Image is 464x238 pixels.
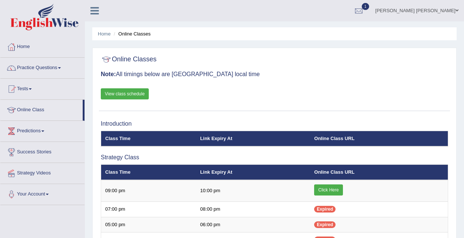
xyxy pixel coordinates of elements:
th: Link Expiry At [196,131,310,146]
th: Link Expiry At [196,164,310,180]
a: Success Stories [0,142,85,160]
td: 06:00 pm [196,217,310,232]
a: Online Class [0,100,83,118]
h3: Strategy Class [101,154,448,161]
a: Strategy Videos [0,163,85,181]
span: 1 [362,3,369,10]
a: Home [0,37,85,55]
th: Class Time [101,164,196,180]
h3: All timings below are [GEOGRAPHIC_DATA] local time [101,71,448,78]
a: Home [98,31,111,37]
a: View class schedule [101,88,149,99]
th: Online Class URL [310,164,448,180]
a: Predictions [0,121,85,139]
th: Class Time [101,131,196,146]
li: Online Classes [112,30,151,37]
td: 10:00 pm [196,180,310,202]
td: 05:00 pm [101,217,196,232]
span: Expired [314,206,336,212]
h2: Online Classes [101,54,157,65]
a: Practice Questions [0,58,85,76]
td: 08:00 pm [196,202,310,217]
span: Expired [314,221,336,228]
h3: Introduction [101,120,448,127]
td: 07:00 pm [101,202,196,217]
th: Online Class URL [310,131,448,146]
a: Your Account [0,184,85,203]
td: 09:00 pm [101,180,196,202]
b: Note: [101,71,116,77]
a: Tests [0,79,85,97]
a: Click Here [314,184,343,195]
